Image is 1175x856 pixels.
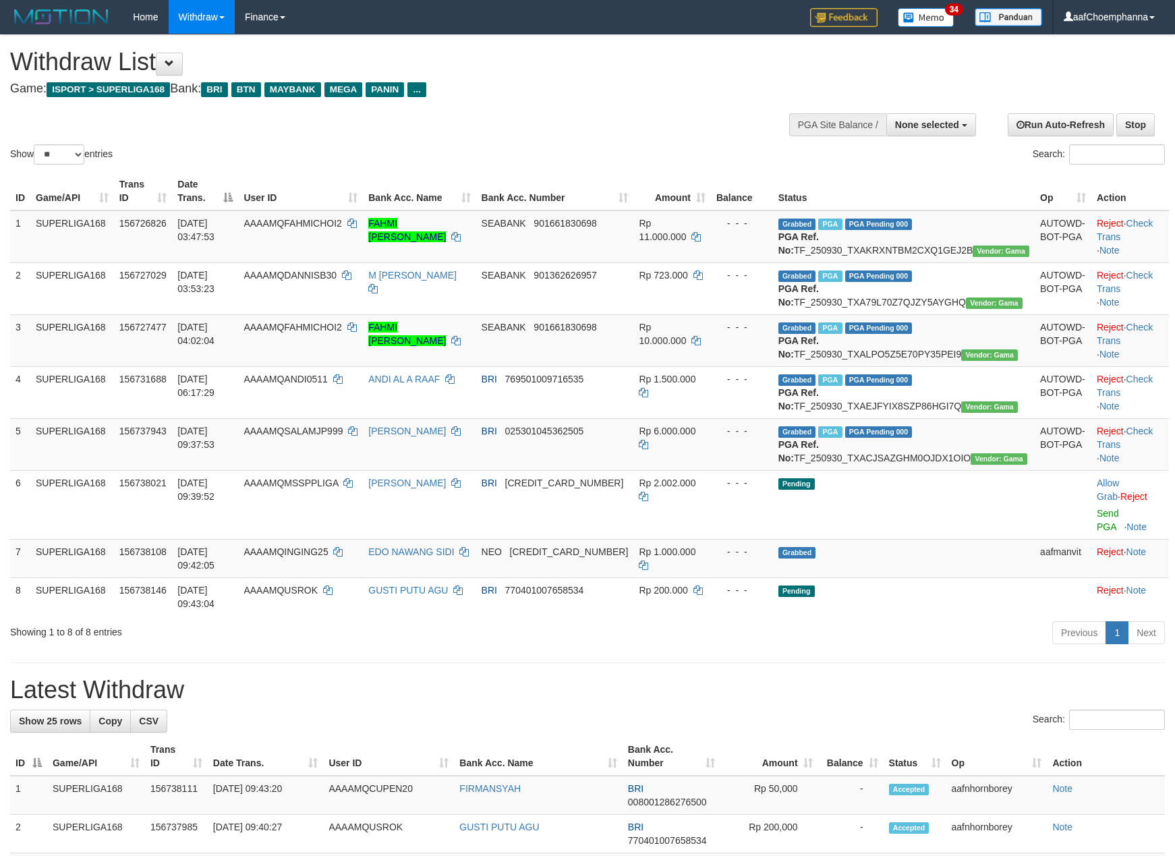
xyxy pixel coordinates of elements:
td: TF_250930_TXALPO5Z5E70PY35PEI9 [773,314,1035,366]
div: - - - [716,424,768,438]
td: Rp 50,000 [720,776,818,815]
div: - - - [716,320,768,334]
td: AAAAMQCUPEN20 [323,776,454,815]
img: Button%20Memo.svg [898,8,954,27]
span: Copy 181201001308506 to clipboard [505,478,624,488]
b: PGA Ref. No: [778,439,819,463]
span: Pending [778,478,815,490]
div: PGA Site Balance / [789,113,886,136]
h1: Latest Withdraw [10,677,1165,704]
a: Check Trans [1097,426,1153,450]
a: Reject [1097,322,1124,333]
td: SUPERLIGA168 [30,262,114,314]
span: Vendor URL: https://trx31.1velocity.biz [966,297,1023,309]
span: Vendor URL: https://trx31.1velocity.biz [971,453,1027,465]
td: · · [1091,418,1169,470]
td: 3 [10,314,30,366]
a: GUSTI PUTU AGU [368,585,448,596]
a: Reject [1097,374,1124,384]
span: PGA Pending [845,322,913,334]
span: NEO [482,546,502,557]
th: Trans ID: activate to sort column ascending [145,737,208,776]
span: Copy 770401007658534 to clipboard [505,585,584,596]
span: 156737943 [119,426,167,436]
h1: Withdraw List [10,49,770,76]
span: PANIN [366,82,404,97]
div: - - - [716,217,768,230]
div: - - - [716,372,768,386]
span: [DATE] 06:17:29 [177,374,214,398]
span: AAAAMQFAHMICHOI2 [243,322,341,333]
span: [DATE] 04:02:04 [177,322,214,346]
span: None selected [895,119,959,130]
span: ... [407,82,426,97]
a: 1 [1106,621,1128,644]
a: Next [1128,621,1165,644]
td: 1 [10,210,30,263]
td: [DATE] 09:43:20 [208,776,324,815]
span: [DATE] 09:43:04 [177,585,214,609]
span: Grabbed [778,270,816,282]
a: FAHMI [PERSON_NAME] [368,218,446,242]
span: Copy 901661830698 to clipboard [534,218,596,229]
div: - - - [716,268,768,282]
th: Bank Acc. Name: activate to sort column ascending [363,172,476,210]
td: SUPERLIGA168 [30,470,114,539]
a: Copy [90,710,131,733]
span: AAAAMQINGING25 [243,546,328,557]
h4: Game: Bank: [10,82,770,96]
label: Search: [1033,144,1165,165]
span: Grabbed [778,374,816,386]
th: Game/API: activate to sort column ascending [47,737,145,776]
th: Date Trans.: activate to sort column ascending [208,737,324,776]
th: Status: activate to sort column ascending [884,737,946,776]
td: 8 [10,577,30,616]
span: AAAAMQMSSPPLIGA [243,478,338,488]
span: PGA Pending [845,426,913,438]
a: Allow Grab [1097,478,1119,502]
span: Copy 025301045362505 to clipboard [505,426,584,436]
td: SUPERLIGA168 [30,539,114,577]
th: ID [10,172,30,210]
span: 156727029 [119,270,167,281]
span: Marked by aafandaneth [818,322,842,334]
td: 5 [10,418,30,470]
span: Accepted [889,784,929,795]
a: Note [1126,521,1147,532]
a: Note [1099,453,1120,463]
td: AUTOWD-BOT-PGA [1035,418,1091,470]
td: SUPERLIGA168 [47,776,145,815]
td: SUPERLIGA168 [30,418,114,470]
a: Note [1126,585,1147,596]
td: · [1091,539,1169,577]
span: Rp 11.000.000 [639,218,686,242]
span: Grabbed [778,219,816,230]
span: [DATE] 03:47:53 [177,218,214,242]
span: SEABANK [482,218,526,229]
a: Note [1099,349,1120,360]
a: Note [1099,297,1120,308]
span: AAAAMQDANNISB30 [243,270,337,281]
th: Trans ID: activate to sort column ascending [114,172,173,210]
th: Date Trans.: activate to sort column descending [172,172,238,210]
td: 156738111 [145,776,208,815]
span: BRI [482,374,497,384]
th: Op: activate to sort column ascending [946,737,1048,776]
span: Marked by aafandaneth [818,270,842,282]
div: - - - [716,545,768,559]
td: · · [1091,366,1169,418]
td: 4 [10,366,30,418]
td: TF_250930_TXAKRXNTBM2CXQ1GEJ2B [773,210,1035,263]
span: Copy 901362626957 to clipboard [534,270,596,281]
span: Grabbed [778,426,816,438]
span: BRI [482,478,497,488]
label: Show entries [10,144,113,165]
td: SUPERLIGA168 [30,314,114,366]
th: Game/API: activate to sort column ascending [30,172,114,210]
input: Search: [1069,144,1165,165]
a: M [PERSON_NAME] [368,270,457,281]
span: [DATE] 09:42:05 [177,546,214,571]
div: Showing 1 to 8 of 8 entries [10,620,480,639]
span: Rp 2.002.000 [639,478,695,488]
a: Note [1099,245,1120,256]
